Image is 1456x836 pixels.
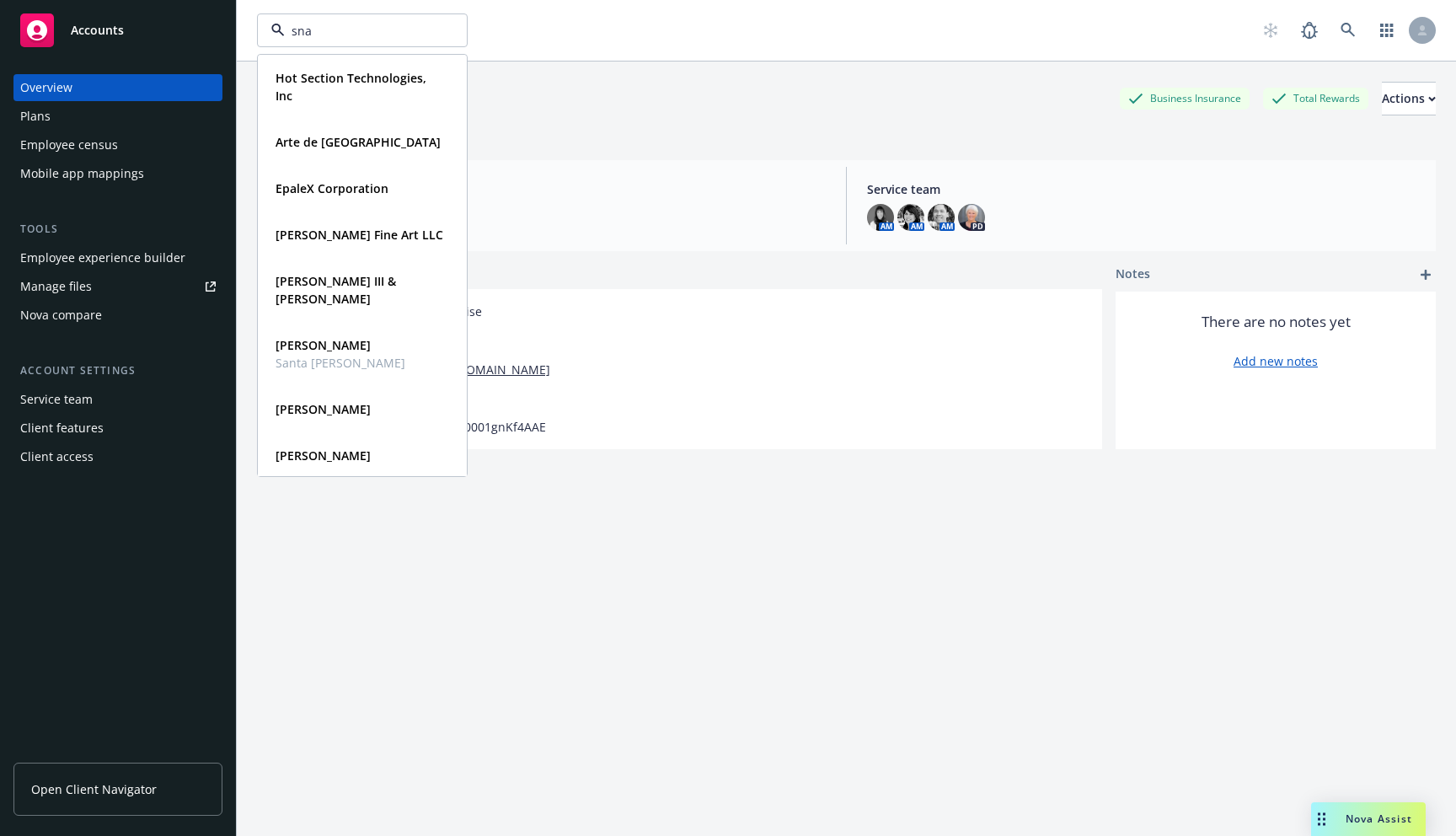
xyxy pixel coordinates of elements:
div: Overview [20,74,72,101]
div: Actions [1382,83,1436,115]
strong: [PERSON_NAME] [276,337,371,353]
span: EB [270,213,826,231]
span: There are no notes yet [1202,312,1351,332]
a: Employee census [13,131,222,158]
a: Client features [13,415,222,442]
img: photo [958,204,985,231]
a: Add new notes [1234,352,1318,370]
a: Report a Bug [1293,13,1326,47]
a: Nova compare [13,302,222,329]
a: Mobile app mappings [13,160,222,187]
div: Service team [20,386,93,413]
img: photo [897,204,924,231]
span: Open Client Navigator [31,780,157,798]
img: photo [867,204,894,231]
span: Service team [867,180,1422,198]
a: Search [1331,13,1365,47]
strong: EpaleX Corporation [276,180,388,196]
div: Manage files [20,273,92,300]
strong: [PERSON_NAME] [276,447,371,464]
div: Client features [20,415,104,442]
button: Nova Assist [1311,802,1426,836]
a: [URL][DOMAIN_NAME] [423,361,550,378]
a: Start snowing [1254,13,1287,47]
div: Total Rewards [1263,88,1368,109]
div: Tools [13,221,222,238]
div: Nova compare [20,302,102,329]
a: Client access [13,443,222,470]
span: Nova Assist [1346,812,1412,826]
a: Plans [13,103,222,130]
span: Santa [PERSON_NAME] [276,354,405,372]
div: Mobile app mappings [20,160,144,187]
a: Manage files [13,273,222,300]
strong: Hot Section Technologies, Inc [276,70,426,104]
img: photo [928,204,955,231]
a: Employee experience builder [13,244,222,271]
div: Employee experience builder [20,244,185,271]
span: 001d000001gnKf4AAE [423,418,546,436]
strong: [PERSON_NAME] III & [PERSON_NAME] [276,273,396,307]
span: Account type [270,180,826,198]
span: Notes [1116,265,1150,285]
div: Employee census [20,131,118,158]
strong: Arte de [GEOGRAPHIC_DATA] [276,134,441,150]
div: Business Insurance [1120,88,1250,109]
div: Plans [20,103,51,130]
strong: [PERSON_NAME] Fine Art LLC [276,227,443,243]
strong: [PERSON_NAME] [276,401,371,417]
div: Account settings [13,362,222,379]
span: Accounts [71,24,124,37]
a: add [1416,265,1436,285]
a: Accounts [13,7,222,54]
a: Service team [13,386,222,413]
a: Overview [13,74,222,101]
input: Filter by keyword [285,22,433,40]
div: Drag to move [1311,802,1332,836]
button: Actions [1382,82,1436,115]
div: Client access [20,443,94,470]
a: Switch app [1370,13,1404,47]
